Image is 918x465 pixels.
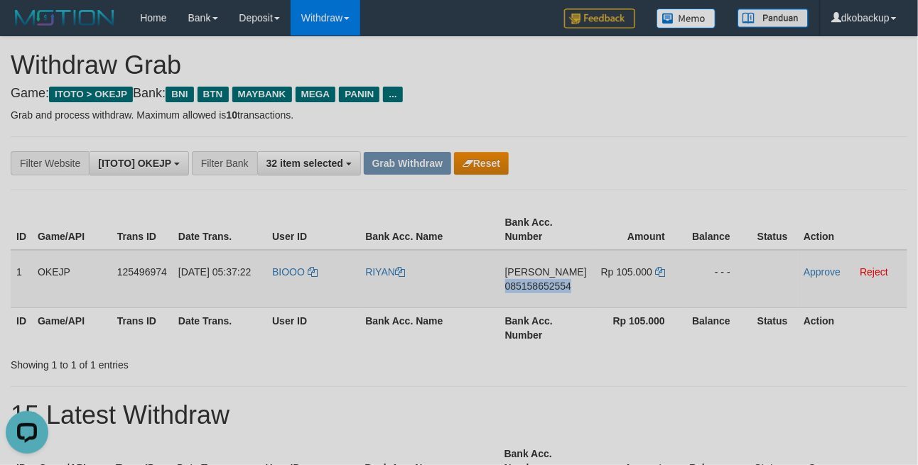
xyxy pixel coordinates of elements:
th: Game/API [32,209,112,250]
a: Approve [804,266,841,278]
th: ID [11,209,32,250]
img: panduan.png [738,9,809,28]
span: ... [383,87,402,102]
th: Balance [686,307,752,348]
th: Bank Acc. Name [360,307,499,348]
th: Bank Acc. Name [360,209,499,250]
button: [ITOTO] OKEJP [89,151,189,175]
div: Filter Website [11,151,89,175]
h1: 15 Latest Withdraw [11,401,907,430]
th: Balance [686,209,752,250]
span: PANIN [339,87,379,102]
span: BNI [166,87,193,102]
th: Date Trans. [173,209,266,250]
span: [PERSON_NAME] [505,266,587,278]
strong: 10 [226,109,237,121]
td: - - - [686,250,752,308]
img: Button%20Memo.svg [657,9,716,28]
td: 1 [11,250,32,308]
a: Reject [860,266,888,278]
span: [DATE] 05:37:22 [178,266,251,278]
th: Trans ID [112,209,173,250]
h4: Game: Bank: [11,87,907,101]
th: Date Trans. [173,307,266,348]
th: User ID [266,307,360,348]
img: Feedback.jpg [564,9,635,28]
span: MEGA [296,87,336,102]
th: ID [11,307,32,348]
th: Rp 105.000 [593,307,686,348]
button: 32 item selected [257,151,361,175]
p: Grab and process withdraw. Maximum allowed is transactions. [11,108,907,122]
div: Filter Bank [192,151,257,175]
img: MOTION_logo.png [11,7,119,28]
a: Copy 105000 to clipboard [655,266,665,278]
h1: Withdraw Grab [11,51,907,80]
th: Status [752,209,798,250]
span: Copy 085158652554 to clipboard [505,280,571,292]
span: 125496974 [117,266,167,278]
span: BTN [198,87,229,102]
th: User ID [266,209,360,250]
div: Showing 1 to 1 of 1 entries [11,352,372,372]
span: ITOTO > OKEJP [49,87,133,102]
th: Bank Acc. Number [499,209,593,250]
th: Trans ID [112,307,173,348]
button: Reset [454,152,509,175]
th: Game/API [32,307,112,348]
th: Action [798,209,907,250]
td: OKEJP [32,250,112,308]
a: BIOOO [272,266,318,278]
button: Grab Withdraw [364,152,451,175]
button: Open LiveChat chat widget [6,6,48,48]
span: BIOOO [272,266,305,278]
span: 32 item selected [266,158,343,169]
th: Status [752,307,798,348]
span: [ITOTO] OKEJP [98,158,171,169]
span: MAYBANK [232,87,292,102]
th: Bank Acc. Number [499,307,593,348]
span: Rp 105.000 [601,266,652,278]
th: Action [798,307,907,348]
th: Amount [593,209,686,250]
a: RIYAN [365,266,405,278]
